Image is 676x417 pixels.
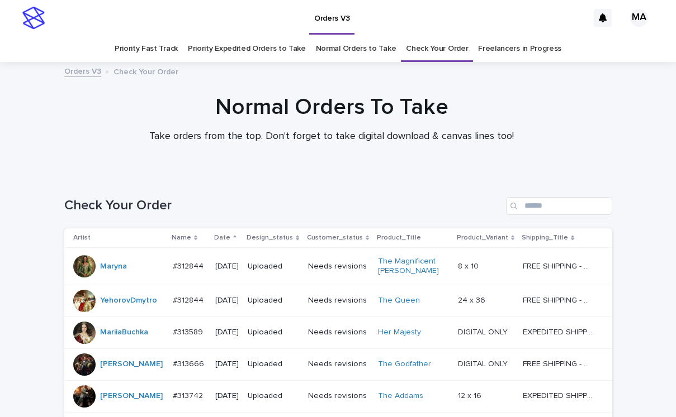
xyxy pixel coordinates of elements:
[214,232,230,244] p: Date
[523,357,595,369] p: FREE SHIPPING - preview in 1-2 business days, after your approval delivery will take 5-10 b.d.
[458,325,510,337] p: DIGITAL ONLY
[457,232,508,244] p: Product_Variant
[215,328,239,337] p: [DATE]
[215,360,239,369] p: [DATE]
[188,36,306,62] a: Priority Expedited Orders to Take
[308,296,369,305] p: Needs revisions
[64,198,502,214] h1: Check Your Order
[377,232,421,244] p: Product_Title
[506,197,612,215] input: Search
[108,131,555,143] p: Take orders from the top. Don't forget to take digital download & canvas lines too!
[73,232,91,244] p: Artist
[100,360,163,369] a: [PERSON_NAME]
[248,262,299,271] p: Uploaded
[308,328,369,337] p: Needs revisions
[173,294,206,305] p: #312844
[630,9,648,27] div: MA
[523,325,595,337] p: EXPEDITED SHIPPING - preview in 1 business day; delivery up to 5 business days after your approval.
[458,294,488,305] p: 24 x 36
[100,391,163,401] a: [PERSON_NAME]
[378,296,420,305] a: The Queen
[458,260,481,271] p: 8 x 10
[307,232,363,244] p: Customer_status
[215,296,239,305] p: [DATE]
[378,360,431,369] a: The Godfather
[215,262,239,271] p: [DATE]
[308,391,369,401] p: Needs revisions
[406,36,468,62] a: Check Your Order
[248,391,299,401] p: Uploaded
[58,94,606,121] h1: Normal Orders To Take
[523,389,595,401] p: EXPEDITED SHIPPING - preview in 1 business day; delivery up to 5 business days after your approval.
[522,232,568,244] p: Shipping_Title
[248,296,299,305] p: Uploaded
[523,260,595,271] p: FREE SHIPPING - preview in 1-2 business days, after your approval delivery will take 5-10 b.d.
[378,391,423,401] a: The Addams
[100,262,127,271] a: Maryna
[64,380,612,412] tr: [PERSON_NAME] #313742#313742 [DATE]UploadedNeeds revisionsThe Addams 12 x 1612 x 16 EXPEDITED SHI...
[64,64,101,77] a: Orders V3
[247,232,293,244] p: Design_status
[173,389,205,401] p: #313742
[172,232,191,244] p: Name
[100,296,157,305] a: YehorovDmytro
[64,317,612,348] tr: MariiaBuchka #313589#313589 [DATE]UploadedNeeds revisionsHer Majesty DIGITAL ONLYDIGITAL ONLY EXP...
[478,36,561,62] a: Freelancers in Progress
[248,328,299,337] p: Uploaded
[308,262,369,271] p: Needs revisions
[64,348,612,380] tr: [PERSON_NAME] #313666#313666 [DATE]UploadedNeeds revisionsThe Godfather DIGITAL ONLYDIGITAL ONLY ...
[316,36,396,62] a: Normal Orders to Take
[523,294,595,305] p: FREE SHIPPING - preview in 1-2 business days, after your approval delivery will take 5-10 b.d.
[215,391,239,401] p: [DATE]
[248,360,299,369] p: Uploaded
[378,257,448,276] a: The Magnificent [PERSON_NAME]
[115,36,178,62] a: Priority Fast Track
[378,328,421,337] a: Her Majesty
[173,357,206,369] p: #313666
[100,328,148,337] a: MariiaBuchka
[308,360,369,369] p: Needs revisions
[22,7,45,29] img: stacker-logo-s-only.png
[458,357,510,369] p: DIGITAL ONLY
[458,389,484,401] p: 12 x 16
[173,325,205,337] p: #313589
[64,285,612,317] tr: YehorovDmytro #312844#312844 [DATE]UploadedNeeds revisionsThe Queen 24 x 3624 x 36 FREE SHIPPING ...
[64,248,612,285] tr: Maryna #312844#312844 [DATE]UploadedNeeds revisionsThe Magnificent [PERSON_NAME] 8 x 108 x 10 FRE...
[114,65,178,77] p: Check Your Order
[173,260,206,271] p: #312844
